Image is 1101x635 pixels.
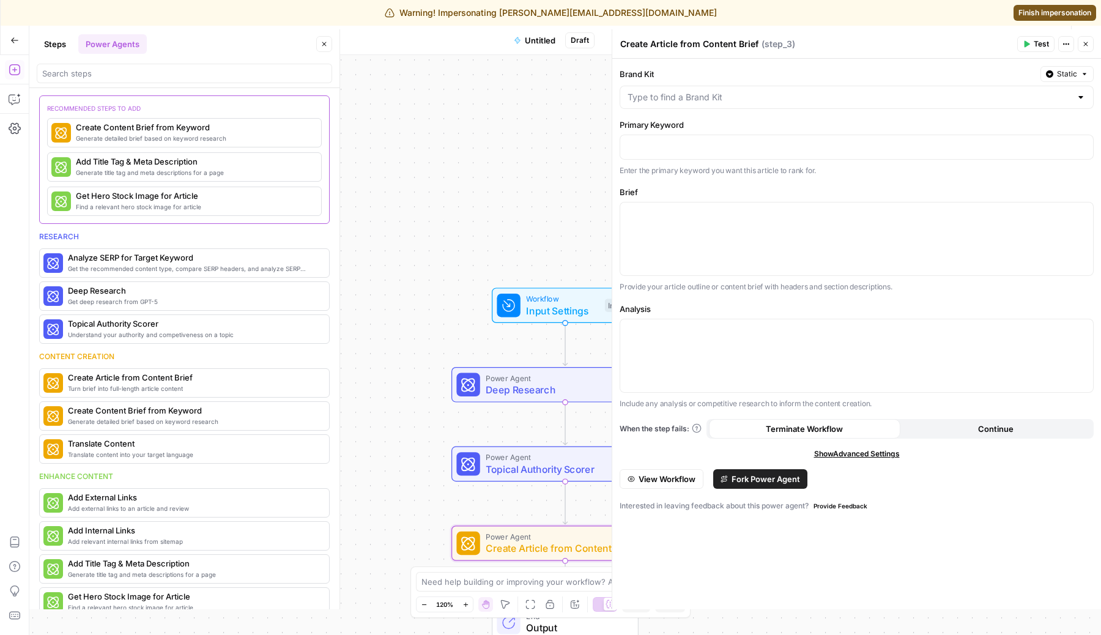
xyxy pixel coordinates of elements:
[526,303,599,318] span: Input Settings
[1040,66,1094,82] button: Static
[68,330,319,340] span: Understand your authority and competiveness on a topic
[486,462,639,477] span: Topical Authority Scorer
[713,469,807,489] button: Fork Power Agent
[68,450,319,459] span: Translate content into your target language
[1057,69,1077,80] span: Static
[628,91,1071,103] input: Type to find a Brand Kit
[68,284,319,297] span: Deep Research
[620,38,758,50] textarea: Create Article from Content Brief
[76,168,311,177] span: Generate title tag and meta descriptions for a page
[68,590,319,603] span: Get Hero Stock Image for Article
[68,557,319,570] span: Add Title Tag & Meta Description
[42,67,327,80] input: Search steps
[526,293,599,305] span: Workflow
[766,423,843,435] span: Terminate Workflow
[809,499,872,513] button: Provide Feedback
[39,351,330,362] div: Content creation
[385,7,717,19] div: Warning! Impersonating [PERSON_NAME][EMAIL_ADDRESS][DOMAIN_NAME]
[76,133,311,143] span: Generate detailed brief based on keyword research
[68,264,319,273] span: Get the recommended content type, compare SERP headers, and analyze SERP patterns
[525,34,555,46] span: Untitled
[47,103,322,118] div: recommended steps to add
[76,190,311,202] span: Get Hero Stock Image for Article
[978,423,1014,435] span: Continue
[68,251,319,264] span: Analyze SERP for Target Keyword
[76,121,311,133] span: Create Content Brief from Keyword
[486,541,639,555] span: Create Article from Content Brief
[68,384,319,393] span: Turn brief into full-length article content
[1014,5,1096,21] a: Finish impersonation
[620,499,1094,513] div: Interested in leaving feedback about this power agent?
[486,531,639,543] span: Power Agent
[900,419,1092,439] button: Continue
[451,525,679,561] div: Power AgentCreate Article from Content BriefStep 3
[68,417,319,426] span: Generate detailed brief based on keyword research
[37,34,73,54] button: Steps
[68,404,319,417] span: Create Content Brief from Keyword
[620,281,1094,293] p: Provide your article outline or content brief with headers and section descriptions.
[563,403,567,445] g: Edge from step_1 to step_2
[620,423,702,434] a: When the step fails:
[78,34,147,54] button: Power Agents
[68,524,319,537] span: Add Internal Links
[39,471,330,482] div: Enhance content
[68,371,319,384] span: Create Article from Content Brief
[620,398,1094,410] p: Include any analysis or competitive research to inform the content creation.
[39,231,330,242] div: Research
[68,603,319,612] span: Find a relevant hero stock image for article
[76,155,311,168] span: Add Title Tag & Meta Description
[486,372,640,384] span: Power Agent
[620,469,703,489] button: View Workflow
[1018,7,1091,18] span: Finish impersonation
[563,323,567,366] g: Edge from start to step_1
[620,303,1094,315] label: Analysis
[436,600,453,609] span: 120%
[732,473,800,485] span: Fork Power Agent
[571,35,589,46] span: Draft
[68,491,319,503] span: Add External Links
[620,119,1094,131] label: Primary Keyword
[762,38,795,50] span: ( step_3 )
[1034,39,1049,50] span: Test
[486,382,640,397] span: Deep Research
[76,202,311,212] span: Find a relevant hero stock image for article
[526,620,626,635] span: Output
[68,317,319,330] span: Topical Authority Scorer
[68,437,319,450] span: Translate Content
[620,186,1094,198] label: Brief
[451,288,679,323] div: WorkflowInput SettingsInputs
[68,297,319,306] span: Get deep research from GPT-5
[1017,36,1055,52] button: Test
[563,481,567,524] g: Edge from step_2 to step_3
[814,501,867,511] span: Provide Feedback
[68,503,319,513] span: Add external links to an article and review
[620,68,1036,80] label: Brand Kit
[620,165,1094,177] p: Enter the primary keyword you want this article to rank for.
[68,537,319,546] span: Add relevant internal links from sitemap
[605,299,632,312] div: Inputs
[506,31,563,50] button: Untitled
[639,473,695,485] span: View Workflow
[68,570,319,579] span: Generate title tag and meta descriptions for a page
[451,447,679,482] div: Power AgentTopical Authority ScorerStep 2
[814,448,900,459] span: Show Advanced Settings
[451,367,679,403] div: Power AgentDeep ResearchStep 1
[486,451,639,463] span: Power Agent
